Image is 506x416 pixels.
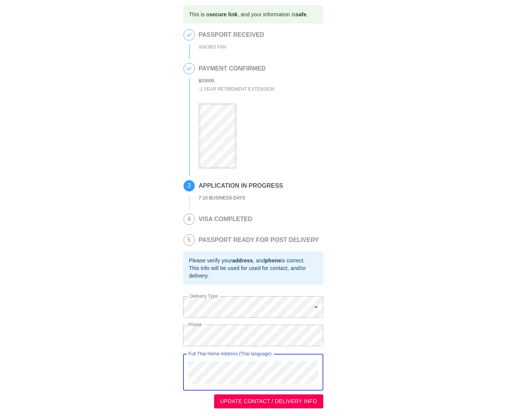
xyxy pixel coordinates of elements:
h2: PAYMENT CONFIRMED [199,65,274,72]
span: 1 [184,30,194,40]
div: XIAOBO FAN [199,43,264,52]
span: 4 [184,214,194,224]
div: Please verify your , and is correct. [189,257,317,264]
span: UPDATE CONTACT / DELIVERY INFO [220,397,317,406]
h2: VISA COMPLETED [199,216,252,223]
div: - 1 Year Retirement Extension [199,85,274,94]
h2: PASSPORT RECEIVED [199,31,264,38]
button: UPDATE CONTACT / DELIVERY INFO [214,394,323,408]
span: 3 [184,181,194,191]
div: This info will be used for used for contact, and/or delivery. [189,264,317,279]
h2: PASSPORT READY FOR POST DELIVERY [199,237,319,243]
b: safe [296,11,307,17]
b: secure link [209,11,238,17]
b: phone [265,257,281,264]
b: address [232,257,253,264]
div: 7-10 BUSINESS DAYS [199,194,283,203]
b: ฿ 20000 [199,78,214,83]
h2: APPLICATION IN PROGRESS [199,182,283,189]
span: 2 [184,63,194,74]
span: 5 [184,235,194,245]
div: This is a , and your information is . [189,8,308,21]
